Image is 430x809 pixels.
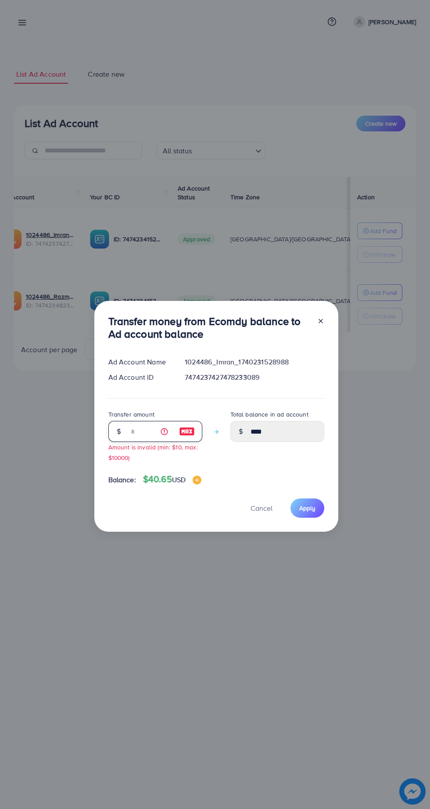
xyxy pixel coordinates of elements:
span: USD [172,475,186,484]
div: Ad Account Name [101,357,178,367]
button: Apply [290,498,324,517]
span: Apply [299,504,315,512]
div: 1024486_Imran_1740231528988 [178,357,331,367]
span: Balance: [108,475,136,485]
label: Transfer amount [108,410,154,419]
img: image [179,426,195,437]
small: Amount is invalid (min: $10, max: $10000) [108,443,198,461]
h3: Transfer money from Ecomdy balance to Ad account balance [108,315,310,340]
h4: $40.65 [143,474,201,485]
label: Total balance in ad account [230,410,308,419]
div: Ad Account ID [101,372,178,382]
img: image [193,476,201,484]
div: 7474237427478233089 [178,372,331,382]
span: Cancel [251,503,272,513]
button: Cancel [240,498,283,517]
